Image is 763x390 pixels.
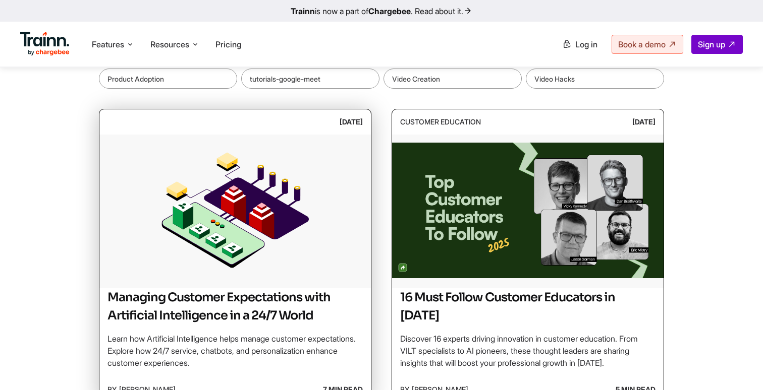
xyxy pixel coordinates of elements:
span: Sign up [698,39,725,49]
span: Resources [150,39,189,50]
img: Managing Customer Expectations with Artificial Intelligence in a 24/7 World [99,135,371,286]
a: Log in [556,35,604,53]
div: [DATE] [340,113,363,131]
h2: 16 Must Follow Customer Educators in [DATE] [400,288,656,324]
a: tutorials-google-meet [241,69,379,89]
h2: Managing Customer Expectations with Artificial Intelligence in a 24/7 World [107,288,363,324]
p: Discover 16 experts driving innovation in customer education. From VILT specialists to AI pioneer... [400,333,656,369]
a: Sign up [691,35,743,54]
img: Trainn Logo [20,32,70,56]
img: 16 Must Follow Customer Educators in 2025 [392,135,664,286]
span: Features [92,39,124,50]
b: Chargebee [368,6,411,16]
div: [DATE] [632,113,656,131]
span: Log in [575,39,597,49]
span: Book a demo [618,39,666,49]
p: Learn how Artificial Intelligence helps manage customer expectations. Explore how 24/7 service, c... [107,333,363,369]
a: Product Adoption [99,69,237,89]
a: Video Creation [384,69,522,89]
iframe: Chat Widget [713,342,763,390]
a: Video Hacks [526,69,664,89]
a: Pricing [215,39,241,49]
b: Trainn [291,6,315,16]
div: Customer Education [400,113,481,131]
a: Book a demo [612,35,683,54]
